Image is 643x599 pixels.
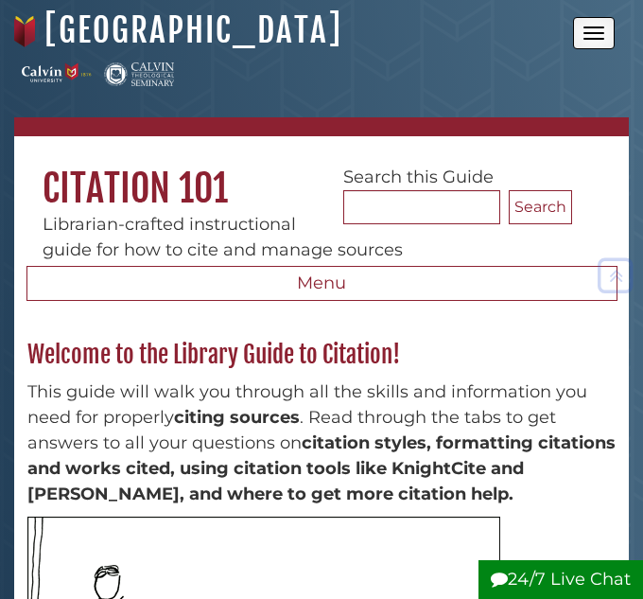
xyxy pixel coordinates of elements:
button: Search [509,190,572,224]
a: [GEOGRAPHIC_DATA] [44,9,342,51]
button: 24/7 Live Chat [478,560,643,599]
strong: citation styles, formatting citations and works cited, using citation tools like KnightCite and [... [27,432,616,504]
a: Back to Top [593,265,638,286]
h2: Welcome to the Library Guide to Citation! [18,340,626,370]
strong: citing sources [174,407,300,428]
button: Open the menu [573,17,615,49]
span: This guide will walk you through all the skills and information you need for properly . Read thro... [27,381,616,504]
img: Calvin Theological Seminary [104,62,174,86]
span: Librarian-crafted instructional guide for how to cite and manage sources [43,214,403,260]
nav: breadcrumb [14,117,629,136]
h1: Citation 101 [14,136,629,212]
button: Menu [26,266,617,302]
